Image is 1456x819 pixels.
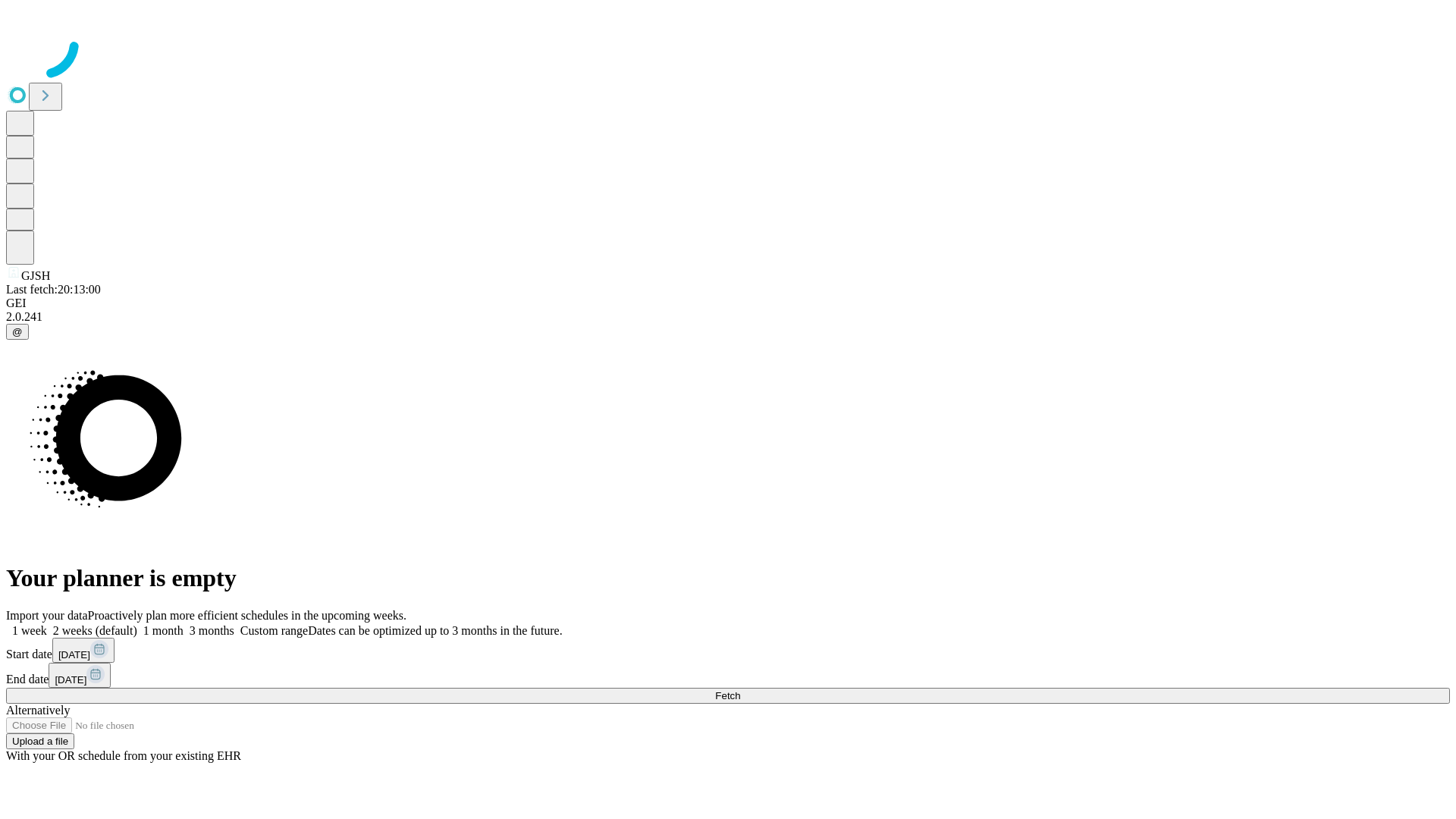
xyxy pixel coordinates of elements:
[6,688,1450,704] button: Fetch
[6,638,1450,663] div: Start date
[52,638,115,663] button: [DATE]
[12,624,47,637] span: 1 week
[308,624,562,637] span: Dates can be optimized up to 3 months in the future.
[12,326,23,337] span: @
[6,283,101,296] span: Last fetch: 20:13:00
[190,624,234,637] span: 3 months
[6,297,1450,310] div: GEI
[49,663,111,688] button: [DATE]
[6,310,1450,324] div: 2.0.241
[6,749,241,762] span: With your OR schedule from your existing EHR
[6,733,74,749] button: Upload a file
[715,690,740,701] span: Fetch
[6,663,1450,688] div: End date
[240,624,308,637] span: Custom range
[143,624,184,637] span: 1 month
[6,704,70,717] span: Alternatively
[6,324,29,340] button: @
[6,564,1450,592] h1: Your planner is empty
[88,609,406,622] span: Proactively plan more efficient schedules in the upcoming weeks.
[21,269,50,282] span: GJSH
[58,649,90,661] span: [DATE]
[53,624,137,637] span: 2 weeks (default)
[55,674,86,686] span: [DATE]
[6,609,88,622] span: Import your data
